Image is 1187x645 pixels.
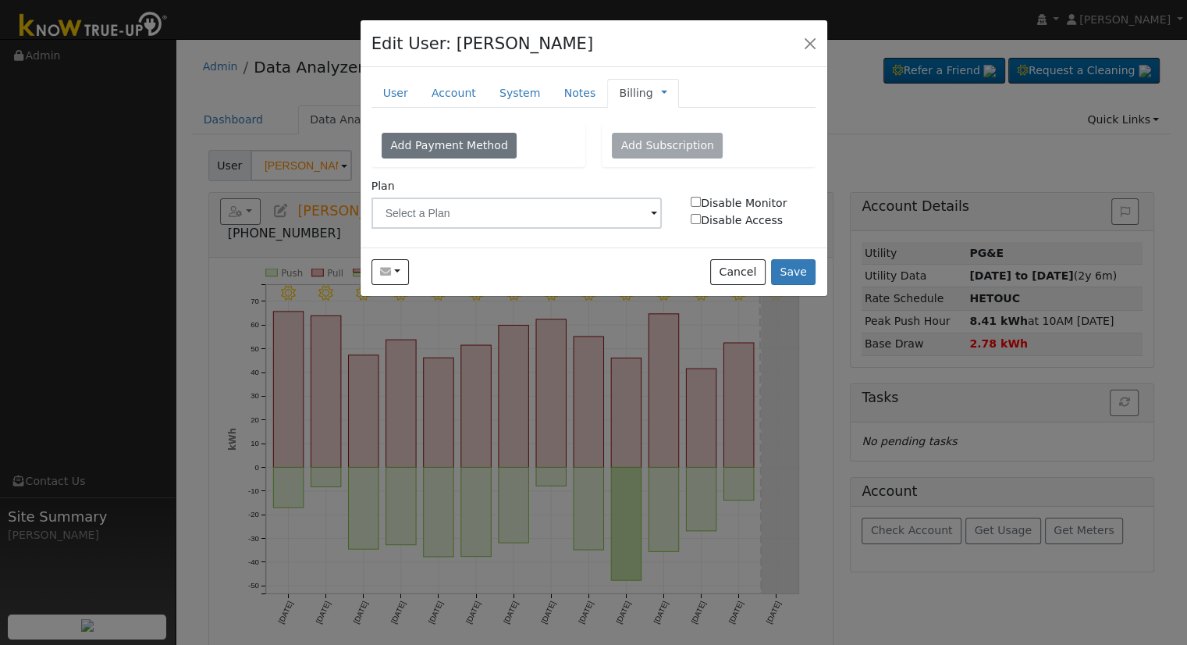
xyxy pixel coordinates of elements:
[488,79,553,108] a: System
[371,31,594,56] h4: Edit User: [PERSON_NAME]
[371,178,395,194] label: Plan
[691,197,701,207] input: Disable Monitor
[771,259,816,286] button: Save
[683,195,824,212] label: Disable Monitor
[710,259,766,286] button: Cancel
[371,198,663,229] input: Select a Plan
[371,259,410,286] button: chris@stuntdog.com
[683,212,824,229] label: Disable Access
[619,85,652,102] a: Billing
[371,79,420,108] a: User
[552,79,607,108] a: Notes
[420,79,488,108] a: Account
[382,133,517,159] button: Add Payment Method
[691,214,701,224] input: Disable Access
